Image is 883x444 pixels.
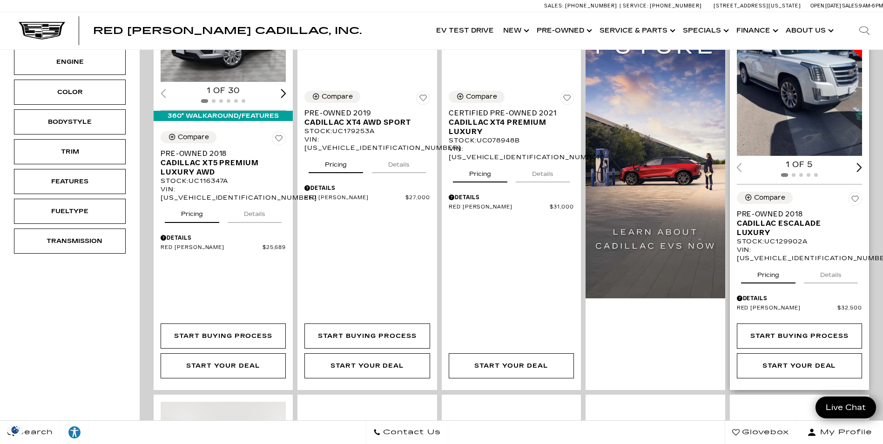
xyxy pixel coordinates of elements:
button: Open user profile menu [796,421,883,444]
button: details tab [372,153,426,173]
span: Live Chat [821,402,870,413]
div: Compare [754,194,785,202]
span: Cadillac Escalade Luxury [737,219,855,237]
div: Stock : UC179253A [304,127,430,135]
div: Stock : UC116347A [161,177,286,185]
div: Pricing Details - Pre-Owned 2018 Cadillac XT5 Premium Luxury AWD [161,234,286,242]
a: Specials [678,12,732,49]
span: Red [PERSON_NAME] [737,305,838,312]
a: Red [PERSON_NAME] $27,000 [304,195,430,202]
span: Pre-Owned 2018 [161,149,279,158]
button: Compare Vehicle [737,192,793,204]
button: pricing tab [741,263,795,283]
div: VIN: [US_VEHICLE_IDENTIFICATION_NUMBER] [161,185,286,202]
span: Open [DATE] [810,3,841,9]
span: $25,689 [263,244,286,251]
div: Pricing Details - Pre-Owned 2018 Cadillac Escalade Luxury [737,294,862,303]
div: Next slide [856,163,862,172]
span: Cadillac XT5 Premium Luxury AWD [161,158,279,177]
div: Next slide [281,89,286,98]
span: Cadillac XT4 AWD Sport [304,118,423,127]
a: Explore your accessibility options [61,421,89,444]
button: Save Vehicle [272,131,286,149]
div: Explore your accessibility options [61,425,88,439]
button: details tab [516,162,570,182]
span: [PHONE_NUMBER] [650,3,702,9]
span: Red [PERSON_NAME] [449,204,550,211]
div: FueltypeFueltype [14,199,126,224]
div: ColorColor [14,80,126,105]
button: Compare Vehicle [161,131,216,143]
span: Search [14,426,53,439]
span: Sales: [544,3,564,9]
div: VIN: [US_VEHICLE_IDENTIFICATION_NUMBER] [304,135,430,152]
a: EV Test Drive [431,12,499,49]
a: Red [PERSON_NAME] $32,500 [737,305,862,312]
a: Pre-Owned 2019Cadillac XT4 AWD Sport [304,108,430,127]
a: Start Your Deal [304,353,430,378]
div: undefined - Pre-Owned 2018 Cadillac Escalade Luxury [737,353,862,378]
div: VIN: [US_VEHICLE_IDENTIFICATION_NUMBER] [737,246,862,262]
div: VIN: [US_VEHICLE_IDENTIFICATION_NUMBER] [449,145,574,161]
button: pricing tab [453,162,507,182]
div: undefined - Pre-Owned 2018 Cadillac XT5 Premium Luxury AWD [161,353,286,378]
span: Cadillac XT4 Premium Luxury [449,118,567,136]
button: pricing tab [309,153,363,173]
div: Compare [178,133,209,141]
span: Red [PERSON_NAME] Cadillac, Inc. [93,25,362,36]
div: Start Buying Process [161,323,286,349]
a: Pre-Owned 2018Cadillac XT5 Premium Luxury AWD [161,149,286,177]
a: Start Your Deal [737,353,862,378]
a: Certified Pre-Owned 2021Cadillac XT4 Premium Luxury [449,108,574,136]
button: pricing tab [165,202,219,222]
section: Click to Open Cookie Consent Modal [5,425,26,435]
a: Pre-Owned [532,12,595,49]
a: Red [PERSON_NAME] $25,689 [161,244,286,251]
a: Red [PERSON_NAME] $31,000 [449,204,574,211]
a: Sales: [PHONE_NUMBER] [544,3,620,8]
a: New [499,12,532,49]
a: Start Your Deal [449,353,574,378]
a: Live Chat [816,397,876,418]
span: Pre-Owned 2019 [304,108,423,118]
div: Bodystyle [47,117,93,127]
div: TransmissionTransmission [14,229,126,254]
span: $32,500 [837,305,862,312]
span: Red [PERSON_NAME] [304,195,405,202]
span: Certified Pre-Owned 2021 [449,108,567,118]
div: TrimTrim [14,139,126,164]
div: Compare [466,93,497,101]
div: undefined - Certified Pre-Owned 2021 Cadillac XT4 Premium Luxury [449,353,574,378]
span: Sales: [842,3,859,9]
button: Save Vehicle [848,192,862,209]
div: 360° WalkAround/Features [154,111,293,121]
button: Compare Vehicle [449,91,505,103]
div: Pricing Details - Certified Pre-Owned 2021 Cadillac XT4 Premium Luxury [449,193,574,202]
button: Compare Vehicle [304,91,360,103]
div: Pricing Details - Pre-Owned 2019 Cadillac XT4 AWD Sport [304,184,430,192]
a: Red [PERSON_NAME] Cadillac, Inc. [93,26,362,35]
button: details tab [804,263,858,283]
img: Cadillac Dark Logo with Cadillac White Text [19,22,65,40]
button: details tab [228,202,282,222]
span: [PHONE_NUMBER] [565,3,617,9]
div: 1 of 5 [737,160,862,170]
div: Start Buying Process [750,331,849,341]
div: Compare [322,93,353,101]
a: Service & Parts [595,12,678,49]
a: Start Your Deal [161,353,286,378]
div: EngineEngine [14,49,126,74]
div: FeaturesFeatures [14,169,126,194]
span: My Profile [816,426,872,439]
div: Engine [47,57,93,67]
div: Start Buying Process [174,331,272,341]
span: $31,000 [550,204,574,211]
a: About Us [781,12,836,49]
div: Color [47,87,93,97]
div: Fueltype [47,206,93,216]
div: Start Buying Process [318,331,416,341]
div: Stock : UC129902A [737,237,862,246]
div: Start Buying Process [304,323,430,349]
button: Save Vehicle [560,91,574,108]
div: Stock : UC078948B [449,136,574,145]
